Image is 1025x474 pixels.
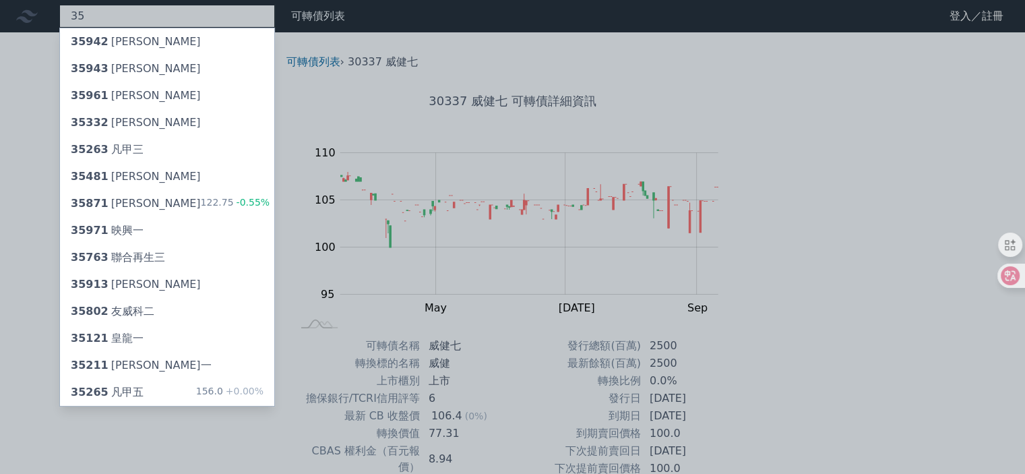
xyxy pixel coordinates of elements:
span: 35961 [71,89,108,102]
a: 35961[PERSON_NAME] [60,82,274,109]
span: 35265 [71,386,108,398]
div: [PERSON_NAME] [71,115,201,131]
a: 35913[PERSON_NAME] [60,271,274,298]
a: 35763聯合再生三 [60,244,274,271]
span: +0.00% [223,386,263,396]
div: 友威科二 [71,303,154,320]
div: [PERSON_NAME] [71,276,201,293]
a: 35332[PERSON_NAME] [60,109,274,136]
div: 122.75 [201,196,270,212]
a: 35942[PERSON_NAME] [60,28,274,55]
div: [PERSON_NAME]一 [71,357,212,374]
div: [PERSON_NAME] [71,34,201,50]
span: -0.55% [234,197,270,208]
a: 35211[PERSON_NAME]一 [60,352,274,379]
a: 35265凡甲五 156.0+0.00% [60,379,274,406]
div: [PERSON_NAME] [71,169,201,185]
span: 35871 [71,197,108,210]
div: [PERSON_NAME] [71,61,201,77]
span: 35211 [71,359,108,372]
a: 35263凡甲三 [60,136,274,163]
div: [PERSON_NAME] [71,196,201,212]
div: 映興一 [71,223,144,239]
span: 35913 [71,278,108,291]
div: 凡甲五 [71,384,144,401]
span: 35263 [71,143,108,156]
a: 35802友威科二 [60,298,274,325]
span: 35121 [71,332,108,345]
a: 35481[PERSON_NAME] [60,163,274,190]
span: 35942 [71,35,108,48]
div: 聯合再生三 [71,249,165,266]
a: 35943[PERSON_NAME] [60,55,274,82]
a: 35121皇龍一 [60,325,274,352]
div: [PERSON_NAME] [71,88,201,104]
div: 凡甲三 [71,142,144,158]
span: 35943 [71,62,108,75]
span: 35332 [71,116,108,129]
div: 皇龍一 [71,330,144,347]
a: 35971映興一 [60,217,274,244]
span: 35802 [71,305,108,318]
span: 35971 [71,224,108,237]
a: 35871[PERSON_NAME] 122.75-0.55% [60,190,274,217]
div: 156.0 [196,384,263,401]
span: 35763 [71,251,108,264]
span: 35481 [71,170,108,183]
